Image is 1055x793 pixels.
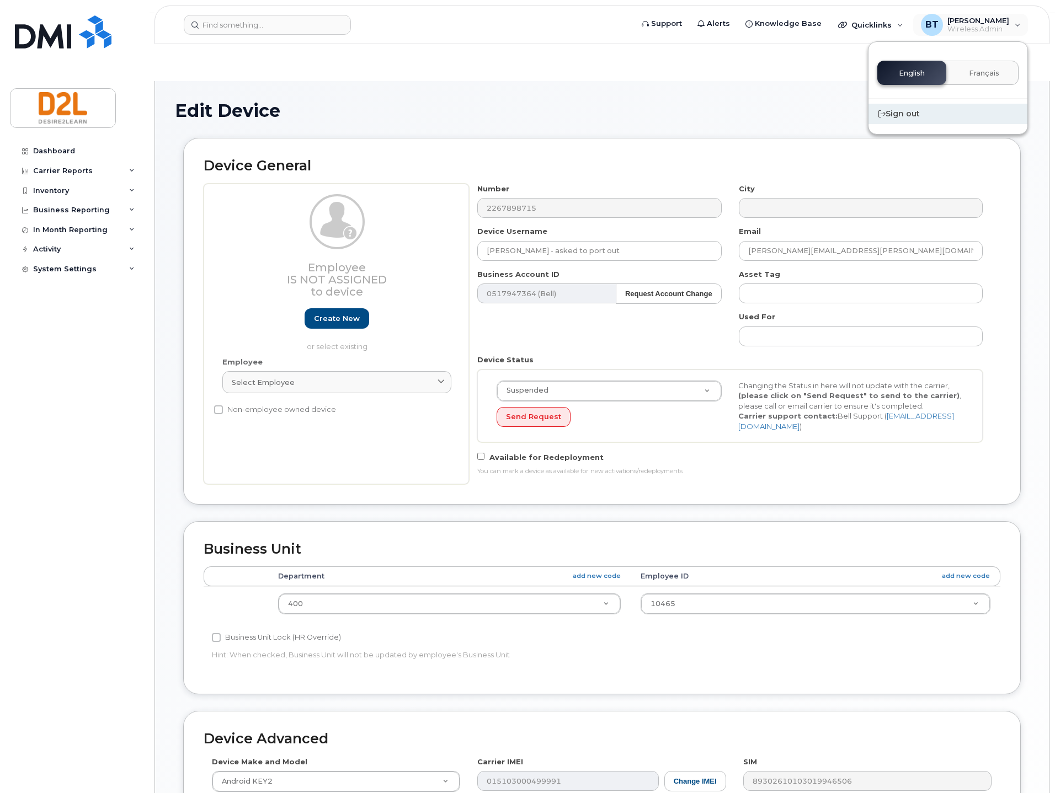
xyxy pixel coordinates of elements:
span: Suspended [500,385,548,395]
input: Business Unit Lock (HR Override) [212,633,221,642]
a: Android KEY2 [212,771,460,791]
label: Employee [222,357,263,367]
button: Send Request [497,407,571,427]
label: Asset Tag [739,269,780,280]
h2: Device General [204,158,1000,174]
a: add new code [573,571,621,581]
label: City [739,184,755,194]
label: Used For [739,312,775,322]
span: Is not assigned [287,273,387,286]
label: Business Unit Lock (HR Override) [212,631,341,644]
span: Android KEY2 [215,776,273,786]
a: Select employee [222,371,451,393]
div: Sign out [868,104,1027,124]
h3: Employee [222,261,451,298]
th: Department [268,566,631,586]
button: Change IMEI [664,771,726,791]
label: Number [477,184,509,194]
label: SIM [743,757,757,767]
a: 10465 [641,594,990,614]
a: Suspended [497,381,721,401]
input: Available for Redeployment [477,453,484,460]
h2: Business Unit [204,542,1000,557]
label: Device Status [477,355,534,365]
strong: Carrier support contact: [738,411,838,420]
label: Device Username [477,226,547,237]
label: Email [739,226,761,237]
button: Request Account Change [616,283,722,304]
label: Business Account ID [477,269,560,280]
strong: Request Account Change [625,290,712,298]
a: 400 [279,594,620,614]
label: Device Make and Model [212,757,307,767]
span: to device [311,285,363,298]
span: 400 [288,599,303,608]
div: You can mark a device as available for new activations/redeployments [477,467,983,476]
input: Non-employee owned device [214,405,223,414]
p: or select existing [222,341,451,352]
div: Changing the Status in here will not update with the carrier, , please call or email carrier to e... [730,381,972,432]
span: Select employee [232,377,295,388]
label: Carrier IMEI [477,757,523,767]
h2: Device Advanced [204,731,1000,747]
p: Hint: When checked, Business Unit will not be updated by employee's Business Unit [212,650,726,660]
label: Non-employee owned device [214,403,336,416]
strong: (please click on "Send Request" to send to the carrier) [738,391,960,400]
a: add new code [942,571,990,581]
a: Create new [305,308,369,329]
span: Available for Redeployment [489,453,604,462]
a: [EMAIL_ADDRESS][DOMAIN_NAME] [738,411,954,431]
h1: Edit Device [175,101,1029,120]
th: Employee ID [631,566,1000,586]
span: 10465 [651,599,675,608]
